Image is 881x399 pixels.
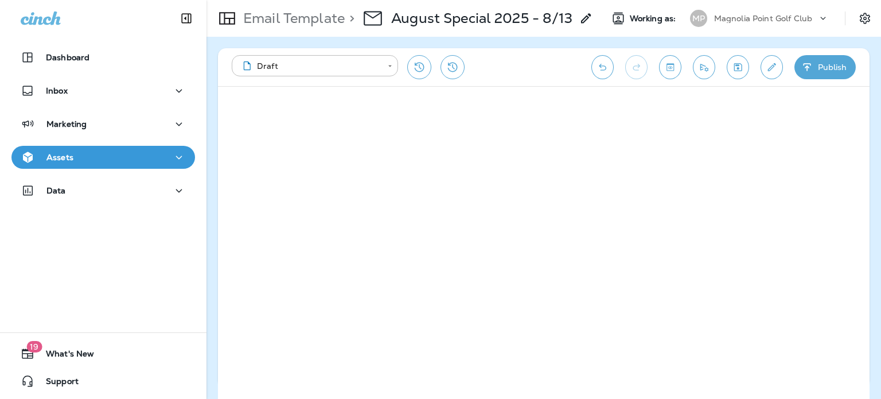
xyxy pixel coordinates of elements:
p: Inbox [46,86,68,95]
span: Support [34,377,79,390]
p: Email Template [239,10,345,27]
button: View Changelog [440,55,465,79]
div: Draft [240,60,380,72]
p: Dashboard [46,53,89,62]
button: Publish [794,55,856,79]
button: Undo [591,55,614,79]
div: MP [690,10,707,27]
span: What's New [34,349,94,363]
button: Inbox [11,79,195,102]
p: August Special 2025 - 8/13 [391,10,572,27]
button: Assets [11,146,195,169]
p: Data [46,186,66,195]
button: Data [11,179,195,202]
button: Settings [855,8,875,29]
span: Working as: [630,14,679,24]
p: Marketing [46,119,87,129]
button: Collapse Sidebar [170,7,202,30]
button: 19What's New [11,342,195,365]
button: Support [11,370,195,393]
p: Magnolia Point Golf Club [714,14,812,23]
p: > [345,10,354,27]
button: Marketing [11,113,195,135]
button: Edit details [761,55,783,79]
p: Assets [46,153,73,162]
button: Send test email [693,55,715,79]
span: 19 [26,341,42,352]
button: Toggle preview [659,55,681,79]
button: Dashboard [11,46,195,69]
button: Save [727,55,749,79]
button: Restore from previous version [407,55,431,79]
